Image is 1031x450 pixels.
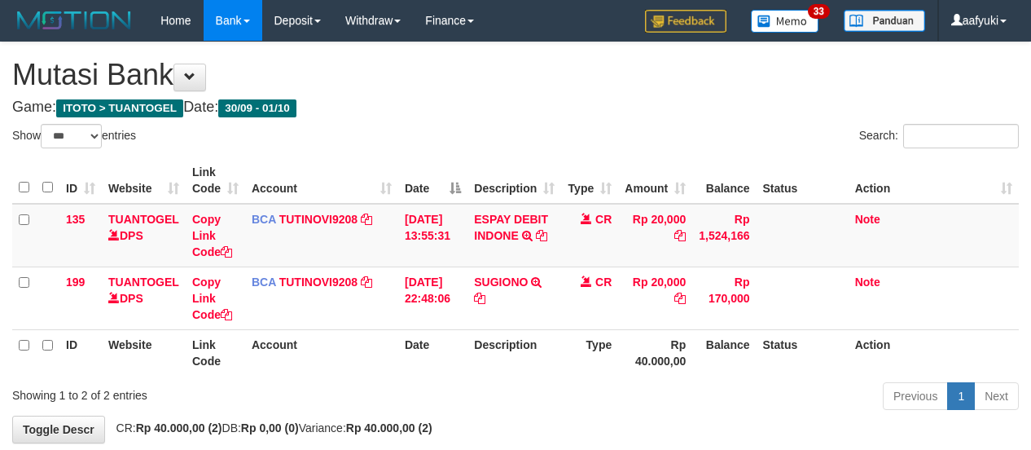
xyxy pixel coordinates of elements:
[692,204,756,267] td: Rp 1,524,166
[218,99,296,117] span: 30/09 - 01/10
[12,99,1019,116] h4: Game: Date:
[41,124,102,148] select: Showentries
[102,157,186,204] th: Website: activate to sort column ascending
[692,157,756,204] th: Balance
[883,382,948,410] a: Previous
[645,10,726,33] img: Feedback.jpg
[279,213,358,226] a: TUTINOVI9208
[561,157,618,204] th: Type: activate to sort column ascending
[102,204,186,267] td: DPS
[467,329,561,376] th: Description
[855,213,880,226] a: Note
[757,329,849,376] th: Status
[808,4,830,19] span: 33
[474,292,485,305] a: Copy SUGIONO to clipboard
[595,276,612,289] span: CR
[192,213,232,258] a: Copy Link Code
[947,382,975,410] a: 1
[66,213,85,226] span: 135
[595,213,612,226] span: CR
[692,329,756,376] th: Balance
[245,157,398,204] th: Account: activate to sort column ascending
[844,10,925,32] img: panduan.png
[186,157,245,204] th: Link Code: activate to sort column ascending
[618,204,692,267] td: Rp 20,000
[903,124,1019,148] input: Search:
[751,10,819,33] img: Button%20Memo.svg
[252,213,276,226] span: BCA
[757,157,849,204] th: Status
[241,421,299,435] strong: Rp 0,00 (0)
[59,329,102,376] th: ID
[536,229,547,242] a: Copy ESPAY DEBIT INDONE to clipboard
[108,276,179,289] a: TUANTOGEL
[361,276,372,289] a: Copy TUTINOVI9208 to clipboard
[108,213,179,226] a: TUANTOGEL
[12,124,136,148] label: Show entries
[12,416,105,443] a: Toggle Descr
[56,99,183,117] span: ITOTO > TUANTOGEL
[618,329,692,376] th: Rp 40.000,00
[398,204,467,267] td: [DATE] 13:55:31
[108,421,432,435] span: CR: DB: Variance:
[561,329,618,376] th: Type
[279,276,358,289] a: TUTINOVI9208
[849,157,1019,204] th: Action: activate to sort column ascending
[398,329,467,376] th: Date
[186,329,245,376] th: Link Code
[245,329,398,376] th: Account
[66,276,85,289] span: 199
[59,157,102,204] th: ID: activate to sort column ascending
[192,276,232,321] a: Copy Link Code
[692,267,756,329] td: Rp 170,000
[859,124,1019,148] label: Search:
[674,229,686,242] a: Copy Rp 20,000 to clipboard
[346,421,432,435] strong: Rp 40.000,00 (2)
[618,267,692,329] td: Rp 20,000
[398,267,467,329] td: [DATE] 22:48:06
[849,329,1019,376] th: Action
[674,292,686,305] a: Copy Rp 20,000 to clipboard
[361,213,372,226] a: Copy TUTINOVI9208 to clipboard
[12,8,136,33] img: MOTION_logo.png
[102,329,186,376] th: Website
[12,59,1019,91] h1: Mutasi Bank
[855,276,880,289] a: Note
[974,382,1019,410] a: Next
[12,381,418,404] div: Showing 1 to 2 of 2 entries
[398,157,467,204] th: Date: activate to sort column descending
[474,276,528,289] a: SUGIONO
[467,157,561,204] th: Description: activate to sort column ascending
[618,157,692,204] th: Amount: activate to sort column ascending
[136,421,222,435] strong: Rp 40.000,00 (2)
[474,213,548,242] a: ESPAY DEBIT INDONE
[252,276,276,289] span: BCA
[102,267,186,329] td: DPS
